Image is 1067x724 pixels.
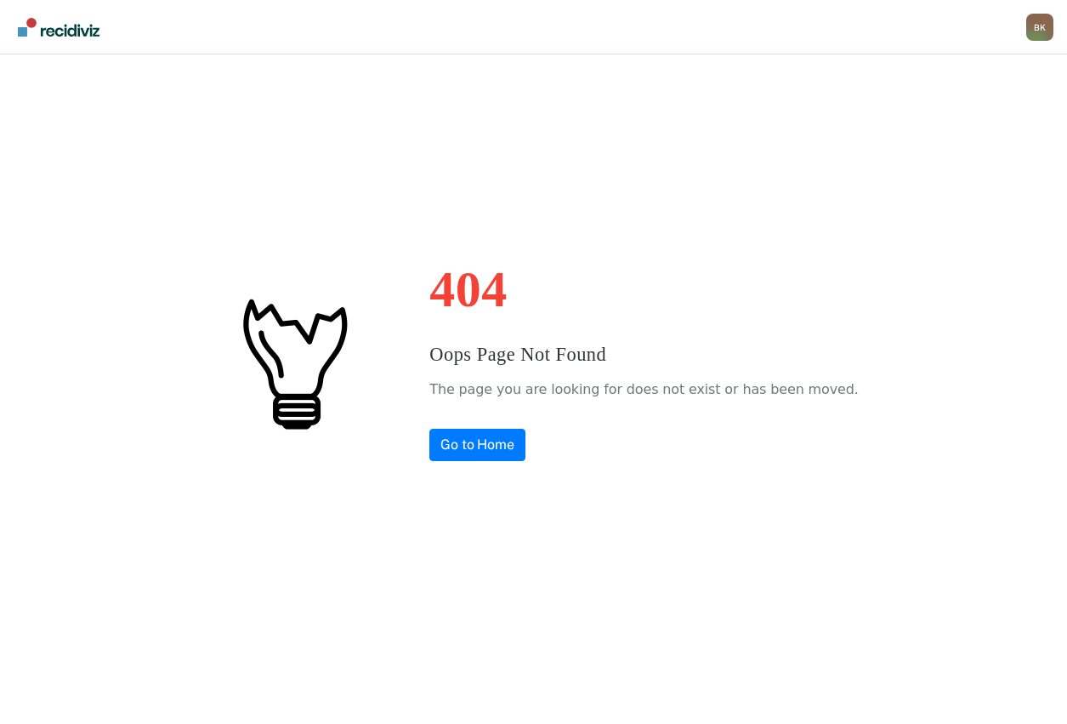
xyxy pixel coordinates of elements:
[1026,14,1053,41] button: Profile dropdown button
[429,377,858,402] p: The page you are looking for does not exist or has been moved.
[1026,14,1053,41] div: B K
[18,18,99,37] img: Recidiviz
[208,277,378,448] img: #
[429,340,858,369] h3: Oops Page Not Found
[429,264,858,315] h1: 404
[429,429,525,461] a: Go to Home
